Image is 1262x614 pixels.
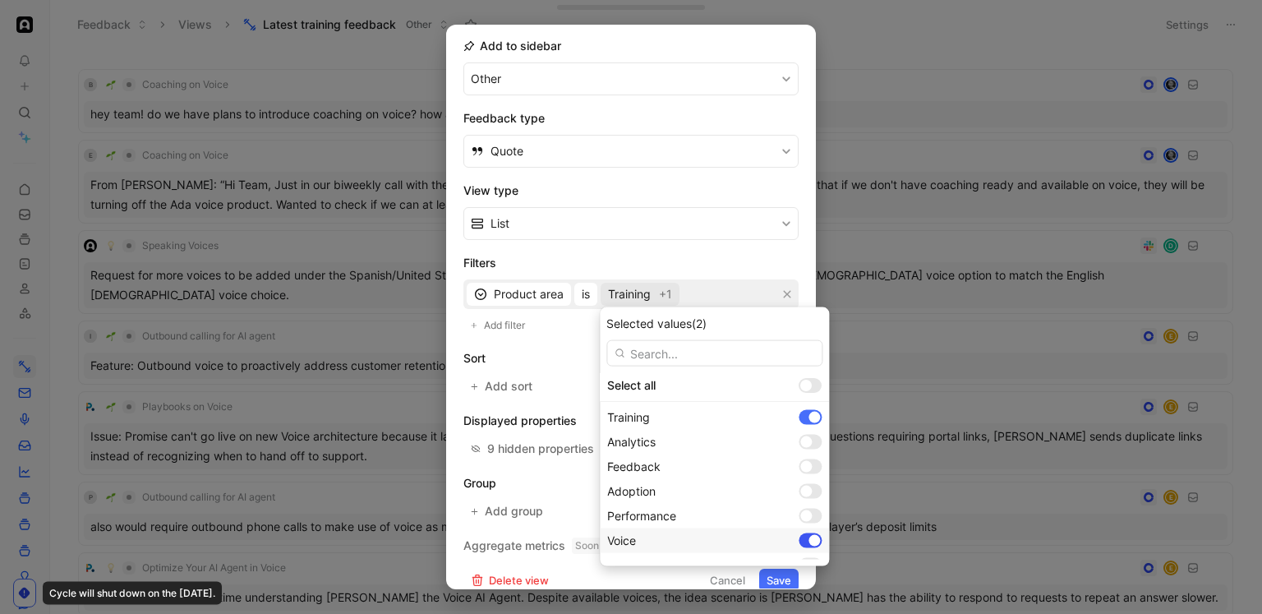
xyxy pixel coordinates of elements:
span: Training [607,410,650,424]
input: Search... [606,340,822,367]
span: Voice [607,533,636,547]
span: Feedback [607,459,661,473]
div: Select all [607,376,792,395]
span: Analytics [607,435,656,449]
span: Email [607,558,635,572]
div: Cycle will shut down on the [DATE]. [43,582,222,605]
span: Performance [607,509,676,523]
span: Adoption [607,484,656,498]
div: Selected values (2) [606,314,822,334]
